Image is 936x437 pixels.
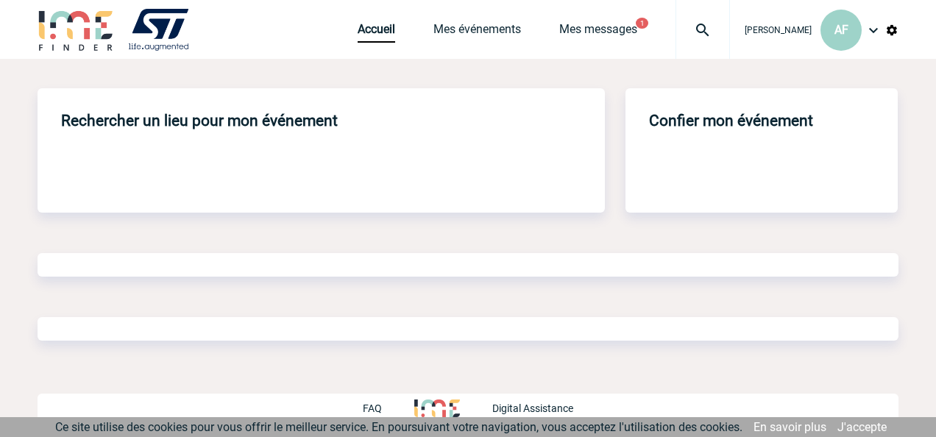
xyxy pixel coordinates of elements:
[363,400,414,414] a: FAQ
[38,9,114,51] img: IME-Finder
[745,25,812,35] span: [PERSON_NAME]
[837,420,887,434] a: J'accepte
[754,420,826,434] a: En savoir plus
[358,22,395,43] a: Accueil
[834,23,848,37] span: AF
[55,420,742,434] span: Ce site utilise des cookies pour vous offrir le meilleur service. En poursuivant votre navigation...
[559,22,637,43] a: Mes messages
[414,399,460,417] img: http://www.idealmeetingsevents.fr/
[649,112,813,129] h4: Confier mon événement
[433,22,521,43] a: Mes événements
[492,402,573,414] p: Digital Assistance
[636,18,648,29] button: 1
[363,402,382,414] p: FAQ
[61,112,338,129] h4: Rechercher un lieu pour mon événement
